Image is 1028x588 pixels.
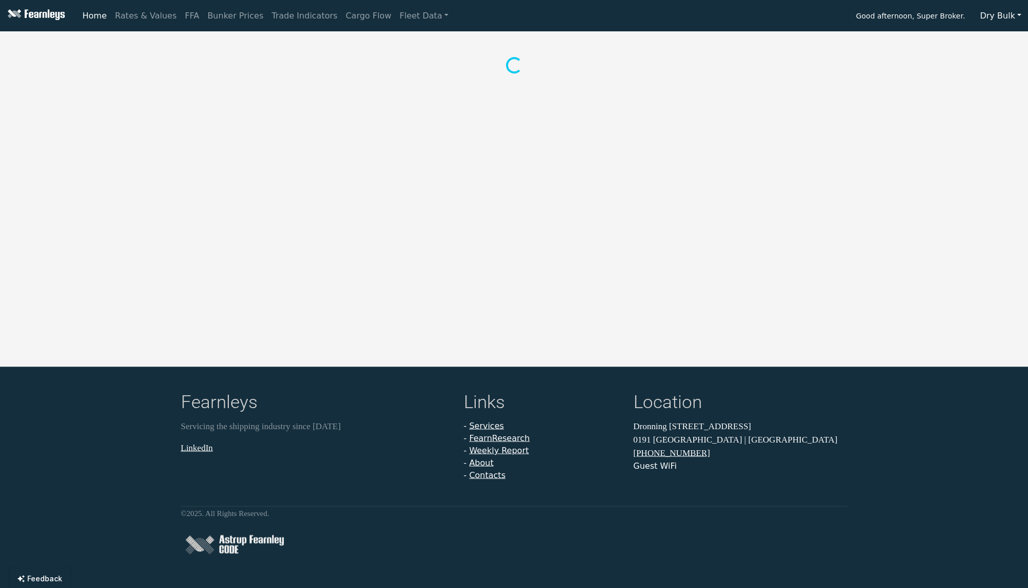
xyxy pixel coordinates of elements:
[634,420,847,433] p: Dronning [STREET_ADDRESS]
[634,448,710,458] a: [PHONE_NUMBER]
[469,470,506,480] a: Contacts
[634,433,847,446] p: 0191 [GEOGRAPHIC_DATA] | [GEOGRAPHIC_DATA]
[203,6,267,26] a: Bunker Prices
[634,460,677,472] button: Guest WiFi
[469,433,530,443] a: FearnResearch
[464,392,621,416] h4: Links
[341,6,395,26] a: Cargo Flow
[5,9,65,22] img: Fearnleys Logo
[464,432,621,445] li: -
[464,469,621,482] li: -
[395,6,453,26] a: Fleet Data
[973,6,1028,26] button: Dry Bulk
[111,6,181,26] a: Rates & Values
[464,457,621,469] li: -
[78,6,111,26] a: Home
[634,392,847,416] h4: Location
[181,509,269,518] small: © 2025 . All Rights Reserved.
[469,421,503,431] a: Services
[181,392,452,416] h4: Fearnleys
[181,420,452,433] p: Servicing the shipping industry since [DATE]
[181,443,213,452] a: LinkedIn
[469,458,493,468] a: About
[469,446,529,455] a: Weekly Report
[181,6,204,26] a: FFA
[464,445,621,457] li: -
[856,8,965,26] span: Good afternoon, Super Broker.
[267,6,341,26] a: Trade Indicators
[464,420,621,432] li: -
